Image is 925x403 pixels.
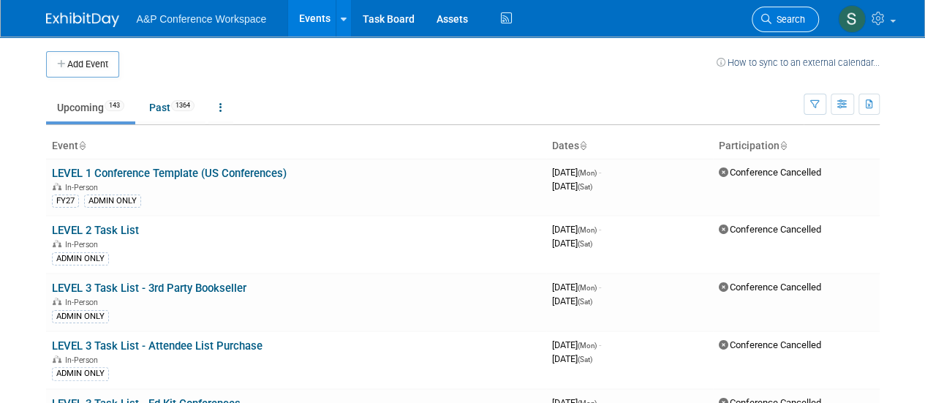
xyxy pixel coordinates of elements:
div: ADMIN ONLY [84,195,141,208]
img: In-Person Event [53,298,61,305]
span: [DATE] [552,167,601,178]
img: ExhibitDay [46,12,119,27]
div: ADMIN ONLY [52,310,109,323]
img: Sydney Williams [838,5,866,33]
span: Conference Cancelled [719,224,821,235]
div: ADMIN ONLY [52,367,109,380]
span: (Sat) [578,298,592,306]
div: ADMIN ONLY [52,252,109,265]
span: A&P Conference Workspace [137,13,267,25]
span: - [599,339,601,350]
a: Past1364 [138,94,205,121]
span: [DATE] [552,224,601,235]
span: (Mon) [578,169,597,177]
span: [DATE] [552,181,592,192]
span: In-Person [65,240,102,249]
span: (Mon) [578,342,597,350]
a: LEVEL 3 Task List - Attendee List Purchase [52,339,263,353]
span: 1364 [171,100,195,111]
span: Conference Cancelled [719,167,821,178]
a: Search [752,7,819,32]
a: Sort by Participation Type [779,140,787,151]
span: [DATE] [552,353,592,364]
span: [DATE] [552,282,601,293]
img: In-Person Event [53,240,61,247]
th: Event [46,134,546,159]
span: - [599,167,601,178]
span: (Mon) [578,284,597,292]
span: - [599,282,601,293]
a: LEVEL 1 Conference Template (US Conferences) [52,167,287,180]
span: In-Person [65,298,102,307]
a: Upcoming143 [46,94,135,121]
div: FY27 [52,195,79,208]
span: - [599,224,601,235]
a: LEVEL 2 Task List [52,224,139,237]
span: In-Person [65,183,102,192]
th: Dates [546,134,713,159]
span: (Sat) [578,183,592,191]
th: Participation [713,134,880,159]
span: (Mon) [578,226,597,234]
button: Add Event [46,51,119,78]
span: In-Person [65,355,102,365]
span: [DATE] [552,295,592,306]
span: Conference Cancelled [719,339,821,350]
span: Conference Cancelled [719,282,821,293]
a: Sort by Event Name [78,140,86,151]
span: [DATE] [552,238,592,249]
a: Sort by Start Date [579,140,586,151]
span: (Sat) [578,355,592,364]
span: [DATE] [552,339,601,350]
img: In-Person Event [53,183,61,190]
a: How to sync to an external calendar... [717,57,880,68]
span: 143 [105,100,124,111]
img: In-Person Event [53,355,61,363]
span: (Sat) [578,240,592,248]
a: LEVEL 3 Task List - 3rd Party Bookseller [52,282,246,295]
span: Search [771,14,805,25]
